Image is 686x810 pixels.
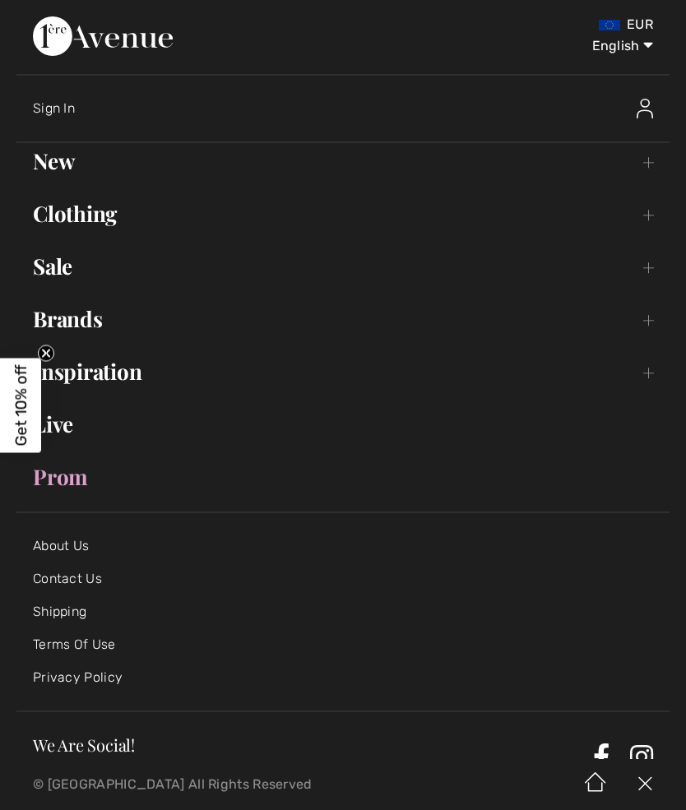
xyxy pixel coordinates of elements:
[33,16,173,56] img: 1ère Avenue
[33,571,102,586] a: Contact Us
[33,538,89,553] a: About Us
[593,743,610,770] a: Facebook
[630,743,653,770] a: Instagram
[16,143,670,179] a: New
[16,406,670,442] a: Live
[33,82,670,135] a: Sign InSign In
[405,16,653,33] div: EUR
[12,364,30,446] span: Get 10% off
[16,354,670,390] a: Inspiration
[620,759,670,810] img: X
[33,669,123,685] a: Privacy Policy
[33,100,75,116] span: Sign In
[571,759,620,810] img: Home
[16,301,670,337] a: Brands
[33,737,586,753] h3: We Are Social!
[33,636,116,652] a: Terms Of Use
[38,345,54,361] button: Close teaser
[16,459,670,495] a: Prom
[637,99,653,118] img: Sign In
[16,248,670,285] a: Sale
[33,779,405,790] p: © [GEOGRAPHIC_DATA] All Rights Reserved
[16,196,670,232] a: Clothing
[33,604,86,619] a: Shipping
